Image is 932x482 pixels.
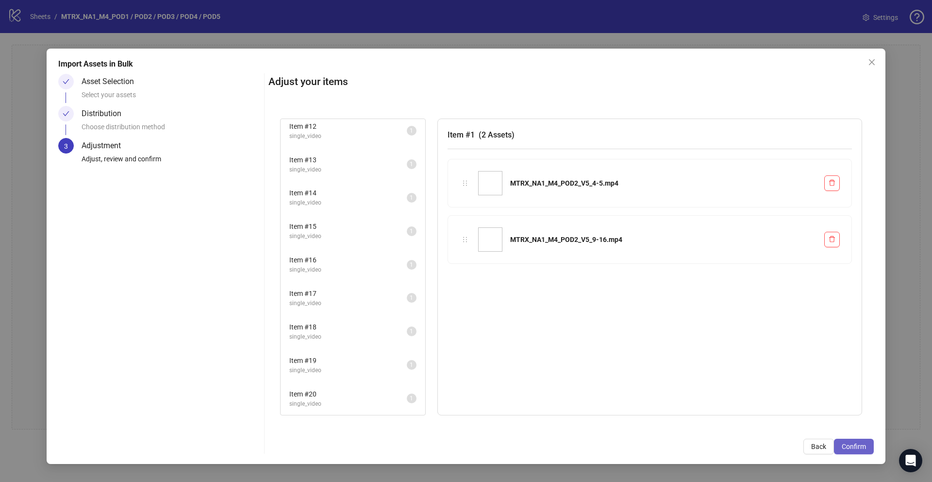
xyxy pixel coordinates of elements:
[460,178,470,189] div: holder
[842,443,866,450] span: Confirm
[824,175,840,191] button: Delete
[289,332,407,342] span: single_video
[510,178,816,189] div: MTRX_NA1_M4_POD2_V5_4-5.mp4
[811,443,826,450] span: Back
[289,121,407,132] span: Item # 12
[864,54,880,70] button: Close
[478,171,502,195] img: MTRX_NA1_M4_POD2_V5_4-5.mp4
[407,394,416,403] sup: 1
[829,236,835,242] span: delete
[407,360,416,370] sup: 1
[289,389,407,399] span: Item # 20
[410,395,413,402] span: 1
[63,78,69,85] span: check
[289,132,407,141] span: single_video
[824,232,840,247] button: Delete
[289,165,407,174] span: single_video
[899,449,922,472] div: Open Intercom Messenger
[834,439,874,454] button: Confirm
[410,194,413,201] span: 1
[407,126,416,136] sup: 1
[82,89,260,106] div: Select your assets
[410,361,413,368] span: 1
[410,328,413,335] span: 1
[410,261,413,268] span: 1
[829,179,835,186] span: delete
[82,121,260,138] div: Choose distribution method
[410,127,413,134] span: 1
[289,255,407,265] span: Item # 16
[479,130,515,139] span: ( 2 Assets )
[289,198,407,207] span: single_video
[410,294,413,301] span: 1
[803,439,834,454] button: Back
[64,142,68,150] span: 3
[82,138,129,154] div: Adjustment
[63,110,69,117] span: check
[462,236,468,243] span: holder
[407,260,416,270] sup: 1
[289,221,407,232] span: Item # 15
[510,234,816,245] div: MTRX_NA1_M4_POD2_V5_9-16.mp4
[462,180,468,187] span: holder
[289,299,407,308] span: single_video
[407,159,416,169] sup: 1
[410,228,413,235] span: 1
[289,232,407,241] span: single_video
[82,154,260,170] div: Adjust, review and confirm
[289,265,407,275] span: single_video
[407,226,416,236] sup: 1
[58,58,874,70] div: Import Assets in Bulk
[289,355,407,366] span: Item # 19
[268,74,874,90] h2: Adjust your items
[289,188,407,198] span: Item # 14
[289,399,407,409] span: single_video
[448,129,852,141] h3: Item # 1
[289,366,407,375] span: single_video
[289,288,407,299] span: Item # 17
[410,161,413,168] span: 1
[289,155,407,165] span: Item # 13
[868,58,876,66] span: close
[407,193,416,203] sup: 1
[82,74,142,89] div: Asset Selection
[407,293,416,303] sup: 1
[407,327,416,336] sup: 1
[289,322,407,332] span: Item # 18
[82,106,129,121] div: Distribution
[478,227,502,252] img: MTRX_NA1_M4_POD2_V5_9-16.mp4
[460,234,470,245] div: holder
